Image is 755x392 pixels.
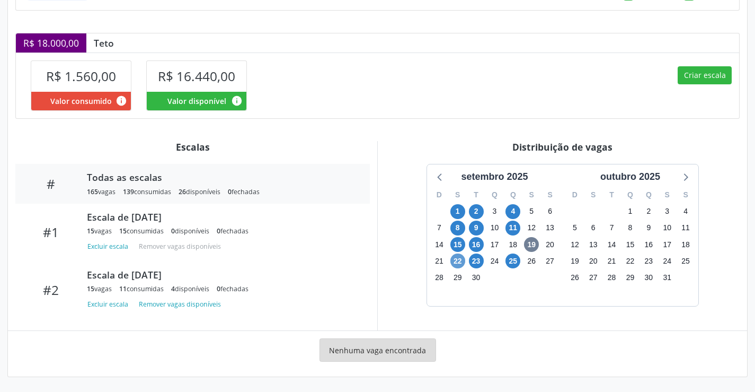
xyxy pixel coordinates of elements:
div: Todas as escalas [87,171,355,183]
span: segunda-feira, 29 de setembro de 2025 [450,270,465,285]
span: 15 [119,227,127,236]
span: segunda-feira, 8 de setembro de 2025 [450,221,465,236]
div: Escalas [15,141,370,153]
div: disponíveis [179,187,220,196]
span: quarta-feira, 3 de setembro de 2025 [487,204,502,219]
span: quarta-feira, 24 de setembro de 2025 [487,254,502,268]
div: fechadas [228,187,260,196]
span: sexta-feira, 17 de outubro de 2025 [660,237,674,252]
div: S [541,187,559,203]
span: quarta-feira, 29 de outubro de 2025 [623,270,637,285]
div: S [448,187,467,203]
span: terça-feira, 7 de outubro de 2025 [605,221,619,236]
span: terça-feira, 9 de setembro de 2025 [469,221,484,236]
div: disponíveis [171,227,209,236]
span: domingo, 19 de outubro de 2025 [567,254,582,268]
span: sexta-feira, 24 de outubro de 2025 [660,254,674,268]
span: sexta-feira, 31 de outubro de 2025 [660,270,674,285]
span: terça-feira, 23 de setembro de 2025 [469,254,484,268]
span: sábado, 27 de setembro de 2025 [543,254,557,268]
div: Q [485,187,504,203]
span: domingo, 12 de outubro de 2025 [567,237,582,252]
span: terça-feira, 2 de setembro de 2025 [469,204,484,219]
div: Escala de [DATE] [87,269,355,281]
span: terça-feira, 28 de outubro de 2025 [605,270,619,285]
span: domingo, 7 de setembro de 2025 [432,221,447,236]
button: Excluir escala [87,239,132,254]
span: sábado, 6 de setembro de 2025 [543,204,557,219]
div: fechadas [217,284,248,293]
span: 15 [87,227,94,236]
span: quinta-feira, 18 de setembro de 2025 [505,237,520,252]
span: segunda-feira, 15 de setembro de 2025 [450,237,465,252]
div: S [522,187,541,203]
span: segunda-feira, 1 de setembro de 2025 [450,204,465,219]
span: domingo, 26 de outubro de 2025 [567,270,582,285]
div: consumidas [119,284,164,293]
div: vagas [87,187,116,196]
span: quarta-feira, 1 de outubro de 2025 [623,204,637,219]
span: sábado, 25 de outubro de 2025 [678,254,693,268]
div: vagas [87,284,112,293]
span: segunda-feira, 13 de outubro de 2025 [586,237,601,252]
span: 139 [123,187,134,196]
div: disponíveis [171,284,209,293]
span: 0 [217,227,220,236]
span: domingo, 28 de setembro de 2025 [432,270,447,285]
div: #2 [23,282,79,298]
span: quarta-feira, 15 de outubro de 2025 [623,237,637,252]
span: sexta-feira, 19 de setembro de 2025 [524,237,539,252]
div: setembro 2025 [457,170,532,184]
span: quinta-feira, 9 de outubro de 2025 [641,221,656,236]
div: consumidas [119,227,164,236]
span: segunda-feira, 22 de setembro de 2025 [450,254,465,268]
div: Q [504,187,522,203]
span: domingo, 5 de outubro de 2025 [567,221,582,236]
span: segunda-feira, 27 de outubro de 2025 [586,270,601,285]
div: D [566,187,584,203]
span: quarta-feira, 17 de setembro de 2025 [487,237,502,252]
span: sexta-feira, 10 de outubro de 2025 [660,221,674,236]
span: domingo, 21 de setembro de 2025 [432,254,447,268]
div: outubro 2025 [596,170,664,184]
span: domingo, 14 de setembro de 2025 [432,237,447,252]
span: quarta-feira, 10 de setembro de 2025 [487,221,502,236]
span: 11 [119,284,127,293]
i: Valor disponível para agendamentos feitos para este serviço [231,95,243,107]
div: vagas [87,227,112,236]
span: quinta-feira, 4 de setembro de 2025 [505,204,520,219]
span: terça-feira, 21 de outubro de 2025 [605,254,619,268]
span: sábado, 11 de outubro de 2025 [678,221,693,236]
button: Criar escala [678,66,732,84]
div: Nenhuma vaga encontrada [319,338,436,362]
div: D [430,187,449,203]
span: 165 [87,187,98,196]
button: Excluir escala [87,297,132,311]
span: sábado, 18 de outubro de 2025 [678,237,693,252]
span: Valor consumido [50,95,112,107]
i: Valor consumido por agendamentos feitos para este serviço [116,95,127,107]
div: Teto [86,37,121,49]
div: #1 [23,224,79,240]
div: Q [639,187,658,203]
div: R$ 18.000,00 [16,33,86,53]
div: S [677,187,695,203]
div: S [584,187,602,203]
span: sexta-feira, 26 de setembro de 2025 [524,254,539,268]
span: 0 [228,187,232,196]
div: S [658,187,677,203]
span: sexta-feira, 12 de setembro de 2025 [524,221,539,236]
div: fechadas [217,227,248,236]
span: 0 [217,284,220,293]
div: T [602,187,621,203]
span: quinta-feira, 23 de outubro de 2025 [641,254,656,268]
span: sábado, 20 de setembro de 2025 [543,237,557,252]
span: sexta-feira, 5 de setembro de 2025 [524,204,539,219]
span: 15 [87,284,94,293]
span: quinta-feira, 2 de outubro de 2025 [641,204,656,219]
div: Q [621,187,639,203]
span: quinta-feira, 11 de setembro de 2025 [505,221,520,236]
span: 26 [179,187,186,196]
div: # [23,176,79,191]
span: sábado, 4 de outubro de 2025 [678,204,693,219]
